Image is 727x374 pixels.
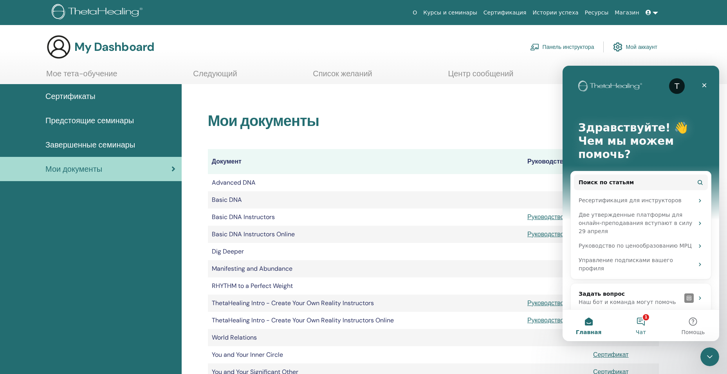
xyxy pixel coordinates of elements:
[480,5,530,20] a: Сертификация
[208,112,659,130] h2: Мои документы
[313,69,372,84] a: Список желаний
[523,149,589,174] th: Руководства
[46,34,71,59] img: generic-user-icon.jpg
[613,38,657,56] a: Мой аккаунт
[582,5,612,20] a: Ресурсы
[530,38,594,56] a: Панель инструктора
[527,299,564,307] a: Руководство
[45,115,134,126] span: Предстоящие семинары
[593,333,629,342] a: Сертификат
[410,5,420,20] a: О
[613,40,622,54] img: cog.svg
[530,5,582,20] a: Истории успеха
[208,174,523,191] td: Advanced DNA
[52,4,145,22] img: logo.png
[612,5,642,20] a: Магазин
[46,69,117,84] a: Мое тета-обучение
[208,191,523,209] td: Basic DNA
[208,346,523,363] td: You and Your Inner Circle
[208,149,523,174] th: Документ
[208,329,523,346] td: World Relations
[527,230,564,238] a: Руководство
[527,213,564,221] a: Руководство
[208,277,523,295] td: RHYTHM to a Perfect Weight
[45,90,96,102] span: Сертификаты
[527,316,564,324] a: Руководство
[45,139,135,151] span: Завершенные семинары
[593,351,629,359] a: Сертификат
[45,163,102,175] span: Мои документы
[208,226,523,243] td: Basic DNA Instructors Online
[208,243,523,260] td: Dig Deeper
[208,260,523,277] td: Manifesting and Abundance
[700,347,719,366] iframe: Intercom live chat
[193,69,237,84] a: Следующий
[563,66,719,341] iframe: Intercom live chat
[74,40,154,54] h3: My Dashboard
[208,312,523,329] td: ThetaHealing Intro - Create Your Own Reality Instructors Online
[530,43,539,50] img: chalkboard-teacher.svg
[208,209,523,226] td: Basic DNA Instructors
[208,295,523,312] td: ThetaHealing Intro - Create Your Own Reality Instructors
[420,5,480,20] a: Курсы и семинары
[448,69,513,84] a: Центр сообщений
